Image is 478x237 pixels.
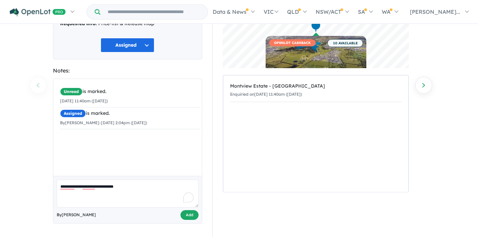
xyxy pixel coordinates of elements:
small: [DATE] 11:40am ([DATE]) [60,98,108,103]
div: is marked. [60,88,200,96]
div: is marked. [60,109,200,117]
span: [PERSON_NAME]... [410,8,460,15]
div: Montview Estate - [GEOGRAPHIC_DATA] [230,82,402,90]
span: OPENLOT CASHBACK [269,39,316,46]
img: Openlot PRO Logo White [10,8,66,16]
small: Enquiried on [DATE] 11:40am ([DATE]) [230,92,302,97]
textarea: To enrich screen reader interactions, please activate Accessibility in Grammarly extension settings [57,180,199,207]
span: 10 AVAILABLE [327,39,363,47]
a: OPENLOT CASHBACK 10 AVAILABLE [266,36,366,86]
input: Try estate name, suburb, builder or developer [102,5,206,19]
small: By [PERSON_NAME] - [DATE] 2:04pm ([DATE]) [60,120,147,125]
span: Unread [60,88,83,96]
div: Map marker [311,20,321,33]
span: By [PERSON_NAME] [57,211,96,218]
div: Notes: [53,66,202,75]
button: Assigned [101,38,154,52]
span: Assigned [60,109,86,117]
button: Add [180,210,199,220]
a: Montview Estate - [GEOGRAPHIC_DATA]Enquiried on[DATE] 11:40am ([DATE]) [230,79,402,102]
